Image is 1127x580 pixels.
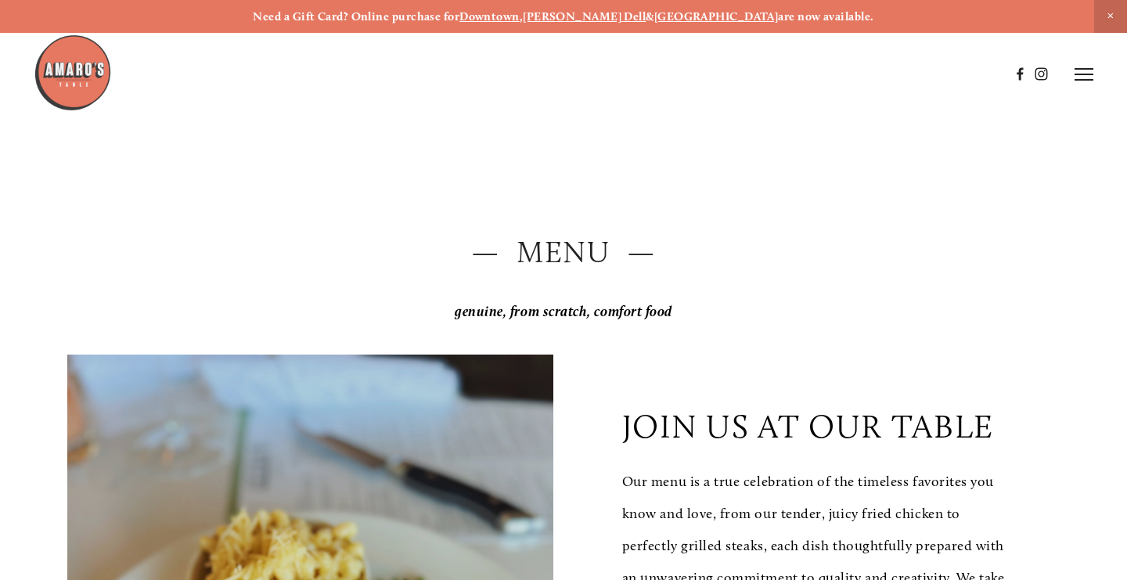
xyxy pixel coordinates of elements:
em: genuine, from scratch, comfort food [455,303,672,320]
strong: , [520,9,523,23]
a: [GEOGRAPHIC_DATA] [654,9,779,23]
img: Amaro's Table [34,34,112,112]
strong: Need a Gift Card? Online purchase for [253,9,459,23]
strong: are now available. [778,9,873,23]
strong: & [646,9,654,23]
h2: — Menu — [67,232,1059,274]
a: Downtown [459,9,520,23]
p: join us at our table [622,407,994,445]
a: [PERSON_NAME] Dell [523,9,646,23]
